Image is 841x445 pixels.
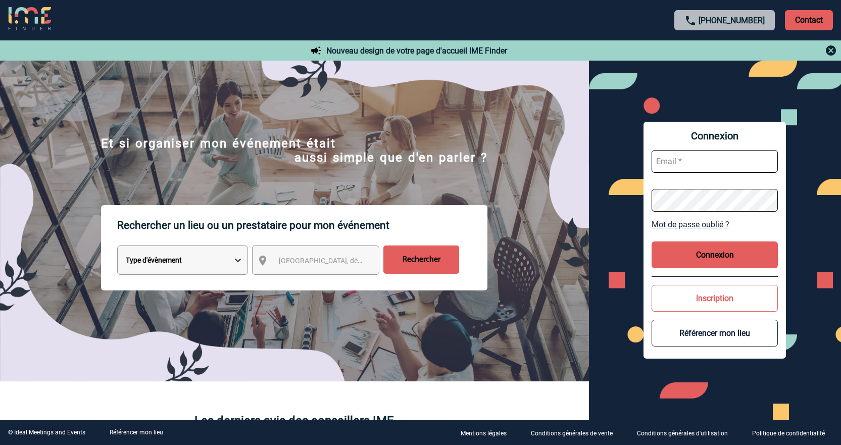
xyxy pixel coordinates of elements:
[652,241,778,268] button: Connexion
[453,428,523,437] a: Mentions légales
[785,10,833,30] p: Contact
[117,205,487,245] p: Rechercher un lieu ou un prestataire pour mon événement
[744,428,841,437] a: Politique de confidentialité
[684,15,697,27] img: call-24-px.png
[652,320,778,347] button: Référencer mon lieu
[652,285,778,312] button: Inscription
[8,429,85,436] div: © Ideal Meetings and Events
[629,428,744,437] a: Conditions générales d'utilisation
[523,428,629,437] a: Conditions générales de vente
[383,245,459,274] input: Rechercher
[652,150,778,173] input: Email *
[461,430,507,437] p: Mentions légales
[279,257,419,265] span: [GEOGRAPHIC_DATA], département, région...
[637,430,728,437] p: Conditions générales d'utilisation
[752,430,825,437] p: Politique de confidentialité
[531,430,613,437] p: Conditions générales de vente
[652,130,778,142] span: Connexion
[110,429,163,436] a: Référencer mon lieu
[699,16,765,25] a: [PHONE_NUMBER]
[652,220,778,229] a: Mot de passe oublié ?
